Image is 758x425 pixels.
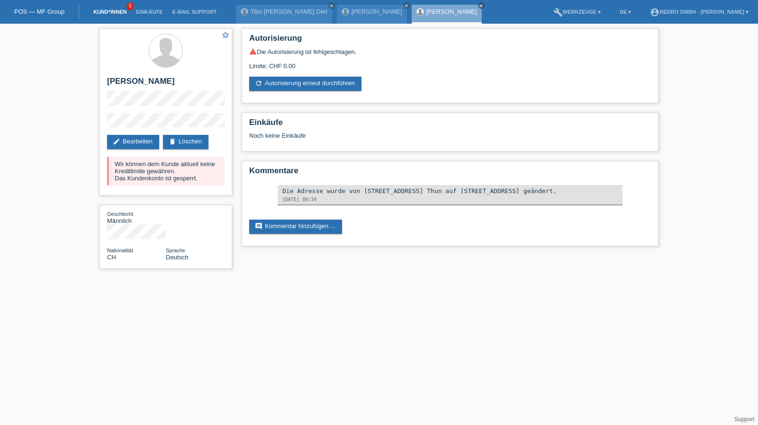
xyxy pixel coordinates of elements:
[107,210,166,224] div: Männlich
[169,138,176,145] i: delete
[107,211,133,217] span: Geschlecht
[249,48,257,55] i: warning
[107,77,225,91] h2: [PERSON_NAME]
[734,416,754,423] a: Support
[249,220,342,234] a: commentKommentar hinzufügen ...
[107,135,159,149] a: editBearbeiten
[107,248,133,253] span: Nationalität
[249,166,651,180] h2: Kommentare
[89,9,131,15] a: Kund*innen
[166,248,185,253] span: Sprache
[221,31,230,39] i: star_border
[328,2,335,9] a: close
[255,80,262,87] i: refresh
[249,34,651,48] h2: Autorisierung
[131,9,167,15] a: Einkäufe
[645,9,753,15] a: account_circleRedro GmbH - [PERSON_NAME] ▾
[404,3,409,8] i: close
[221,31,230,41] a: star_border
[549,9,606,15] a: buildWerkzeuge ▾
[251,8,327,15] a: Tibo [PERSON_NAME] Diet
[249,118,651,132] h2: Einkäufe
[352,8,402,15] a: [PERSON_NAME]
[615,9,636,15] a: DE ▾
[249,55,651,70] div: Limite: CHF 0.00
[166,254,189,261] span: Deutsch
[168,9,222,15] a: E-Mail Support
[107,254,116,261] span: Schweiz
[282,187,618,195] div: Die Adresse wurde von [STREET_ADDRESS] Thun auf [STREET_ADDRESS] geändert.
[126,2,134,10] span: 5
[426,8,477,15] a: [PERSON_NAME]
[479,3,484,8] i: close
[403,2,410,9] a: close
[255,222,262,230] i: comment
[163,135,208,149] a: deleteLöschen
[478,2,485,9] a: close
[249,77,361,91] a: refreshAutorisierung erneut durchführen
[282,197,618,202] div: [DATE] 09:34
[650,8,659,17] i: account_circle
[107,157,225,186] div: Wir können dem Kunde aktuell keine Kreditlimite gewähren. Das Kundenkonto ist gesperrt.
[553,8,563,17] i: build
[329,3,334,8] i: close
[113,138,120,145] i: edit
[249,132,651,146] div: Noch keine Einkäufe
[249,48,651,55] div: Die Autorisierung ist fehlgeschlagen.
[14,8,64,15] a: POS — MF Group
